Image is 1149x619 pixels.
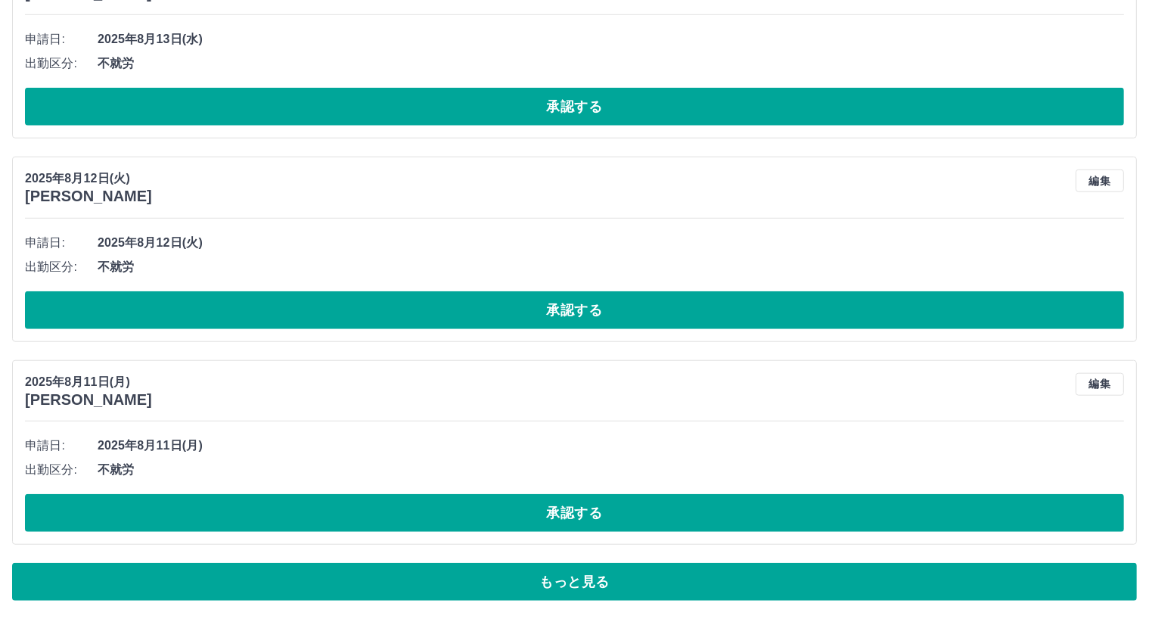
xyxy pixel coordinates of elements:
[25,494,1124,532] button: 承認する
[25,461,98,479] span: 出勤区分:
[1076,170,1124,192] button: 編集
[25,170,152,188] p: 2025年8月12日(火)
[98,234,1124,252] span: 2025年8月12日(火)
[1076,373,1124,396] button: 編集
[25,391,152,409] h3: [PERSON_NAME]
[25,437,98,455] span: 申請日:
[25,373,152,391] p: 2025年8月11日(月)
[98,258,1124,276] span: 不就労
[98,54,1124,73] span: 不就労
[98,437,1124,455] span: 2025年8月11日(月)
[25,291,1124,329] button: 承認する
[98,30,1124,48] span: 2025年8月13日(水)
[25,234,98,252] span: 申請日:
[25,88,1124,126] button: 承認する
[25,54,98,73] span: 出勤区分:
[25,30,98,48] span: 申請日:
[98,461,1124,479] span: 不就労
[25,258,98,276] span: 出勤区分:
[12,563,1137,601] button: もっと見る
[25,188,152,205] h3: [PERSON_NAME]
